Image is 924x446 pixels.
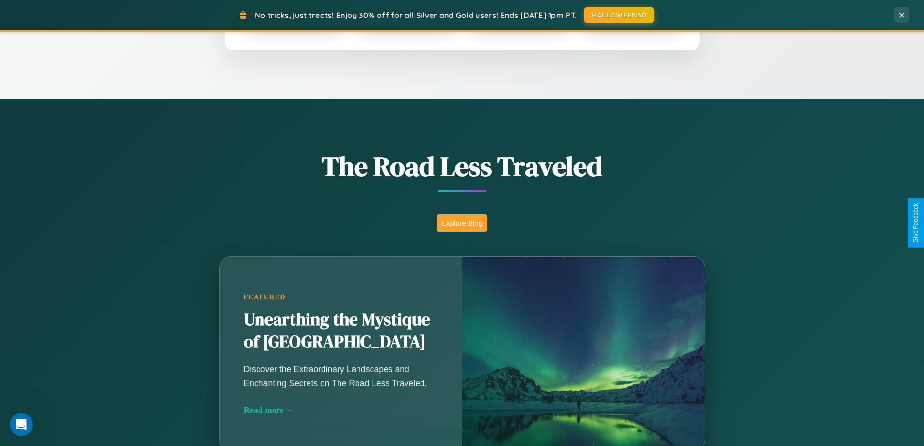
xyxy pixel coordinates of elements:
iframe: Intercom live chat [10,413,33,436]
button: Explore Blog [437,214,487,232]
div: Read more → [244,405,438,415]
p: Discover the Extraordinary Landscapes and Enchanting Secrets on The Road Less Traveled. [244,363,438,390]
h2: Unearthing the Mystique of [GEOGRAPHIC_DATA] [244,309,438,353]
div: Give Feedback [912,203,919,243]
button: HALLOWEEN30 [584,7,654,23]
span: No tricks, just treats! Enjoy 30% off for all Silver and Gold users! Ends [DATE] 1pm PT. [255,10,577,20]
h1: The Road Less Traveled [171,148,753,185]
div: Featured [244,293,438,301]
